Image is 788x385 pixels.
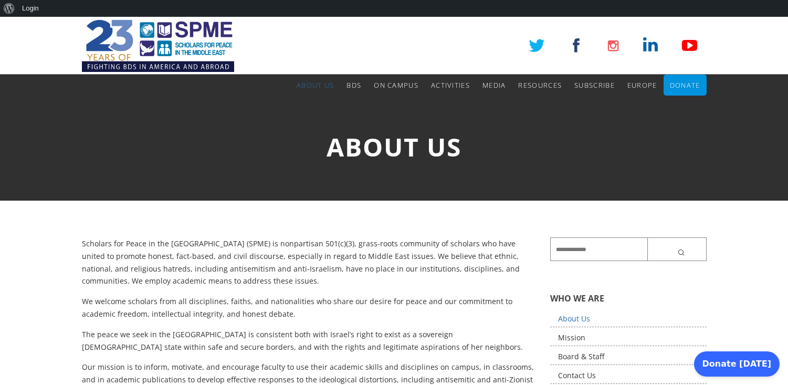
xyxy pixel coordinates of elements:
[550,293,707,304] h5: WHO WE ARE
[670,80,700,90] span: Donate
[297,80,334,90] span: About Us
[374,80,418,90] span: On Campus
[82,295,535,320] p: We welcome scholars from all disciplines, faiths, and nationalities who share our desire for peac...
[550,349,707,365] a: Board & Staff
[346,75,361,96] a: BDS
[431,80,470,90] span: Activities
[574,80,615,90] span: Subscribe
[574,75,615,96] a: Subscribe
[327,130,461,164] span: About Us
[82,328,535,353] p: The peace we seek in the [GEOGRAPHIC_DATA] is consistent both with Israel’s right to exist as a s...
[482,80,506,90] span: Media
[550,311,707,327] a: About Us
[82,17,234,75] img: SPME
[627,75,657,96] a: Europe
[550,330,707,346] a: Mission
[297,75,334,96] a: About Us
[518,75,562,96] a: Resources
[431,75,470,96] a: Activities
[627,80,657,90] span: Europe
[518,80,562,90] span: Resources
[374,75,418,96] a: On Campus
[482,75,506,96] a: Media
[82,237,535,287] p: Scholars for Peace in the [GEOGRAPHIC_DATA] (SPME) is nonpartisan 501(c)(3), grass-roots communit...
[346,80,361,90] span: BDS
[550,368,707,384] a: Contact Us
[670,75,700,96] a: Donate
